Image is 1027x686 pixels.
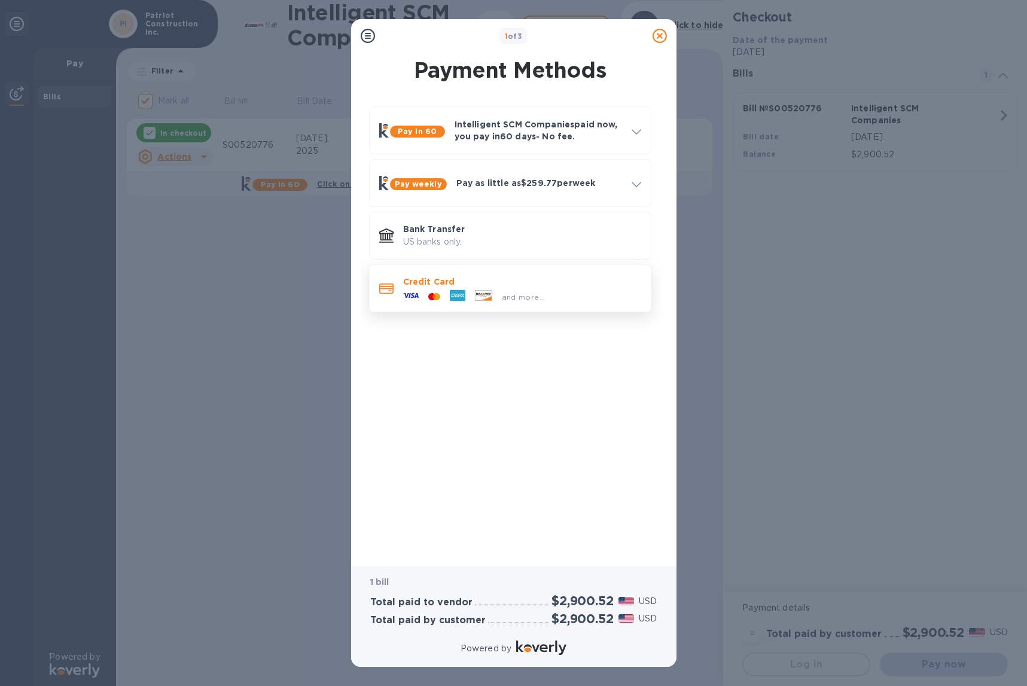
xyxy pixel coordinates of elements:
b: Pay weekly [395,179,442,188]
p: Intelligent SCM Companies paid now, you pay in 60 days - No fee. [455,118,622,142]
h3: Total paid to vendor [370,597,473,608]
span: and more... [502,292,546,301]
p: Bank Transfer [403,223,641,235]
p: USD [639,612,657,625]
p: Credit Card [403,276,641,288]
h2: $2,900.52 [551,593,613,608]
h1: Payment Methods [367,57,654,83]
span: 1 [505,32,508,41]
p: USD [639,595,657,608]
img: USD [618,614,635,623]
p: US banks only. [403,236,641,248]
p: Pay as little as $259.77 per week [456,177,622,189]
b: of 3 [505,32,523,41]
img: USD [618,597,635,605]
p: Powered by [461,642,511,655]
img: Logo [516,641,566,655]
b: 1 bill [370,577,389,587]
b: Pay in 60 [398,127,437,136]
h3: Total paid by customer [370,615,486,626]
h2: $2,900.52 [551,611,613,626]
